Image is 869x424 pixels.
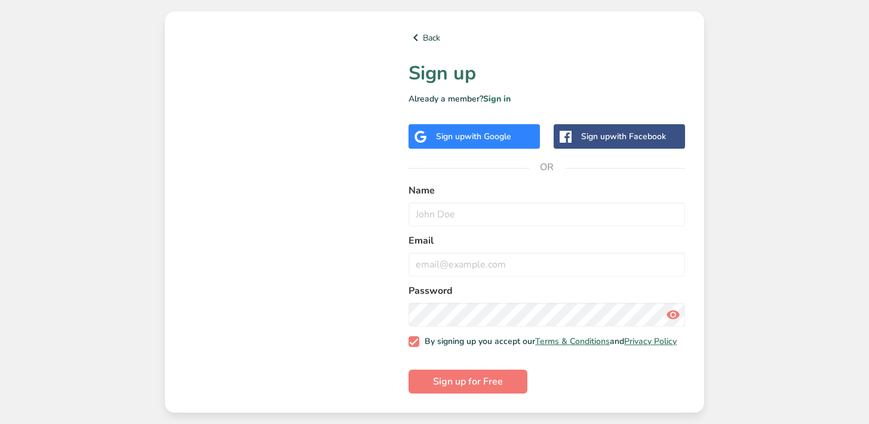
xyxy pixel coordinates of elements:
a: Back [409,30,685,45]
label: Name [409,183,685,198]
input: John Doe [409,202,685,226]
span: Sign up for Free [433,374,503,389]
div: Sign up [581,130,666,143]
a: Terms & Conditions [535,336,610,347]
input: email@example.com [409,253,685,276]
p: Already a member? [409,93,685,105]
label: Email [409,233,685,248]
span: with Google [465,131,511,142]
span: OR [529,149,565,185]
span: By signing up you accept our and [419,336,677,347]
span: with Facebook [610,131,666,142]
label: Password [409,284,685,298]
a: Privacy Policy [624,336,677,347]
button: Sign up for Free [409,370,527,394]
div: Sign up [436,130,511,143]
a: Sign in [483,93,511,105]
h1: Sign up [409,59,685,88]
